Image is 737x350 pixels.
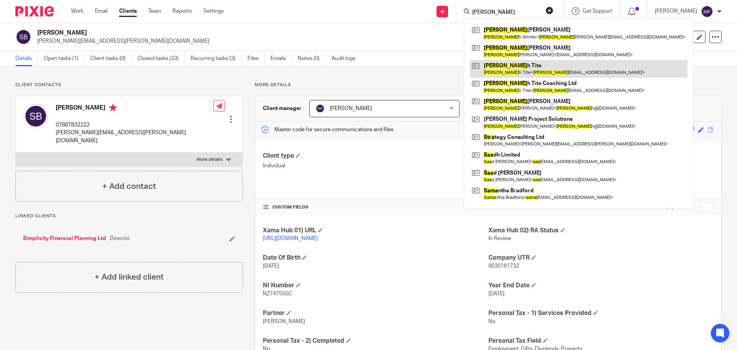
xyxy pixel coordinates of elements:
span: [DATE] [488,291,505,297]
h4: + Add linked client [95,271,164,283]
h2: [PERSON_NAME] [37,29,501,37]
p: [PERSON_NAME][EMAIL_ADDRESS][PERSON_NAME][DOMAIN_NAME] [37,37,617,45]
p: 07887832222 [56,121,213,129]
h4: Xama Hub 02) RA Status [488,227,714,235]
p: Client contacts [15,82,243,88]
span: [DATE] [263,263,279,269]
p: Linked clients [15,213,243,219]
span: 9030181732 [488,263,519,269]
a: Closed tasks (23) [138,51,185,66]
a: Emails [271,51,292,66]
p: [PERSON_NAME] [655,7,697,15]
a: [URL][DOMAIN_NAME] [263,236,318,241]
a: Details [15,51,38,66]
img: svg%3E [15,29,32,45]
h4: Client type [263,152,488,160]
h4: NI Number [263,282,488,290]
a: Work [71,7,83,15]
p: More details [197,157,222,163]
img: Pixie [15,6,54,17]
p: More details [255,82,722,88]
a: Settings [203,7,224,15]
span: NZ747550C [263,291,292,297]
a: Open tasks (1) [44,51,85,66]
span: In Review [488,236,511,241]
h4: Date Of Birth [263,254,488,262]
img: svg%3E [23,104,48,128]
button: Clear [546,7,553,14]
h4: [PERSON_NAME] [56,104,213,113]
p: [PERSON_NAME][EMAIL_ADDRESS][PERSON_NAME][DOMAIN_NAME] [56,129,213,145]
a: Email [95,7,108,15]
h4: Company UTR [488,254,714,262]
a: Team [148,7,161,15]
img: svg%3E [315,104,325,113]
a: Clients [119,7,137,15]
h4: Partner [263,309,488,317]
a: Audit logs [332,51,361,66]
h4: + Add contact [102,180,156,192]
h4: Personal Tax Field [488,337,714,345]
span: No [488,319,495,324]
span: Director [110,235,130,242]
img: svg%3E [701,5,713,18]
input: Search [471,9,541,16]
h4: Year End Date [488,282,714,290]
i: Primary [109,104,117,112]
a: Files [247,51,265,66]
h4: Xama Hub 01) URL [263,227,488,235]
p: Individual [263,162,488,170]
a: Client tasks (0) [90,51,132,66]
a: Reports [173,7,192,15]
h3: Client manager [263,105,302,112]
span: Get Support [583,8,612,14]
h4: Personal Tax - 1) Services Provided [488,309,714,317]
p: Master code for secure communications and files [261,126,393,133]
a: Recurring tasks (3) [191,51,242,66]
span: [PERSON_NAME] [330,106,372,111]
a: Simplicity Financial Planning Ltd [23,235,106,242]
h4: CUSTOM FIELDS [263,204,488,210]
h4: Personal Tax - 2) Completed [263,337,488,345]
a: Notes (0) [298,51,326,66]
span: [PERSON_NAME] [263,319,305,324]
